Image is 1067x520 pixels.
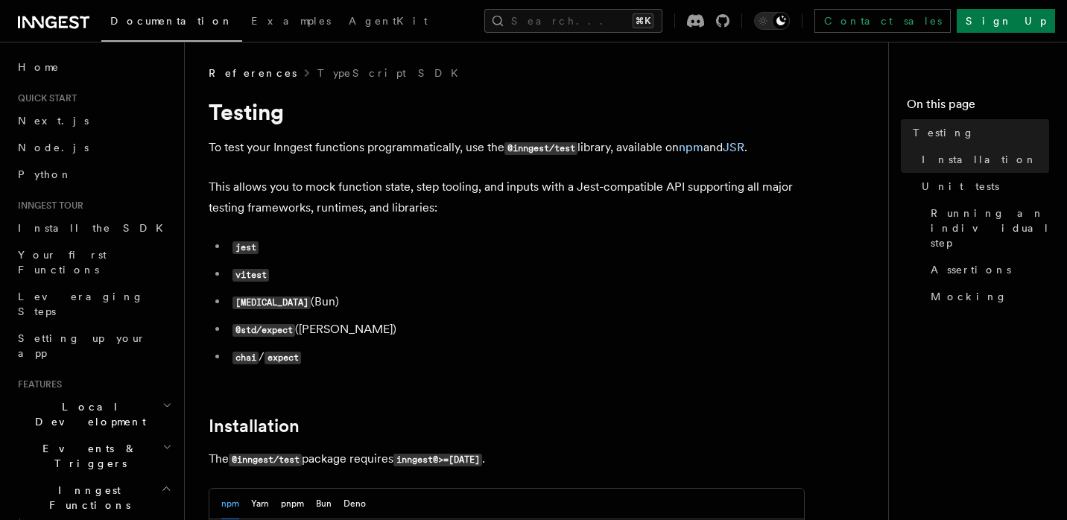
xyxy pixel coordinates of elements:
[484,9,662,33] button: Search...⌘K
[916,146,1049,173] a: Installation
[232,297,311,309] code: [MEDICAL_DATA]
[922,152,1037,167] span: Installation
[12,441,162,471] span: Events & Triggers
[18,115,89,127] span: Next.js
[754,12,790,30] button: Toggle dark mode
[209,416,300,437] a: Installation
[913,125,975,140] span: Testing
[349,15,428,27] span: AgentKit
[12,215,175,241] a: Install the SDK
[12,399,162,429] span: Local Development
[228,346,805,368] li: /
[229,454,302,466] code: @inngest/test
[242,4,340,40] a: Examples
[957,9,1055,33] a: Sign Up
[12,378,62,390] span: Features
[12,134,175,161] a: Node.js
[340,4,437,40] a: AgentKit
[925,200,1049,256] a: Running an individual step
[12,200,83,212] span: Inngest tour
[907,119,1049,146] a: Testing
[101,4,242,42] a: Documentation
[18,249,107,276] span: Your first Functions
[12,283,175,325] a: Leveraging Steps
[723,140,744,154] a: JSR
[931,262,1011,277] span: Assertions
[393,454,482,466] code: inngest@>=[DATE]
[221,489,239,519] button: npm
[317,66,467,80] a: TypeScript SDK
[18,291,144,317] span: Leveraging Steps
[12,54,175,80] a: Home
[251,489,269,519] button: Yarn
[12,107,175,134] a: Next.js
[232,324,295,337] code: @std/expect
[925,283,1049,310] a: Mocking
[12,161,175,188] a: Python
[232,269,269,282] code: vitest
[12,92,77,104] span: Quick start
[316,489,332,519] button: Bun
[12,393,175,435] button: Local Development
[18,222,172,234] span: Install the SDK
[633,13,653,28] kbd: ⌘K
[931,289,1007,304] span: Mocking
[18,142,89,153] span: Node.js
[343,489,366,519] button: Deno
[12,241,175,283] a: Your first Functions
[18,332,146,359] span: Setting up your app
[679,140,703,154] a: npm
[907,95,1049,119] h4: On this page
[814,9,951,33] a: Contact sales
[209,66,297,80] span: References
[110,15,233,27] span: Documentation
[251,15,331,27] span: Examples
[228,291,805,313] li: (Bun)
[228,319,805,340] li: ([PERSON_NAME])
[209,177,805,218] p: This allows you to mock function state, step tooling, and inputs with a Jest-compatible API suppo...
[12,483,161,513] span: Inngest Functions
[209,137,805,159] p: To test your Inngest functions programmatically, use the library, available on and .
[265,352,301,364] code: expect
[504,142,577,155] code: @inngest/test
[12,325,175,367] a: Setting up your app
[922,179,999,194] span: Unit tests
[18,60,60,74] span: Home
[209,448,805,470] p: The package requires .
[916,173,1049,200] a: Unit tests
[232,241,259,254] code: jest
[281,489,304,519] button: pnpm
[12,435,175,477] button: Events & Triggers
[925,256,1049,283] a: Assertions
[931,206,1050,250] span: Running an individual step
[209,98,805,125] h1: Testing
[12,477,175,519] button: Inngest Functions
[18,168,72,180] span: Python
[232,352,259,364] code: chai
